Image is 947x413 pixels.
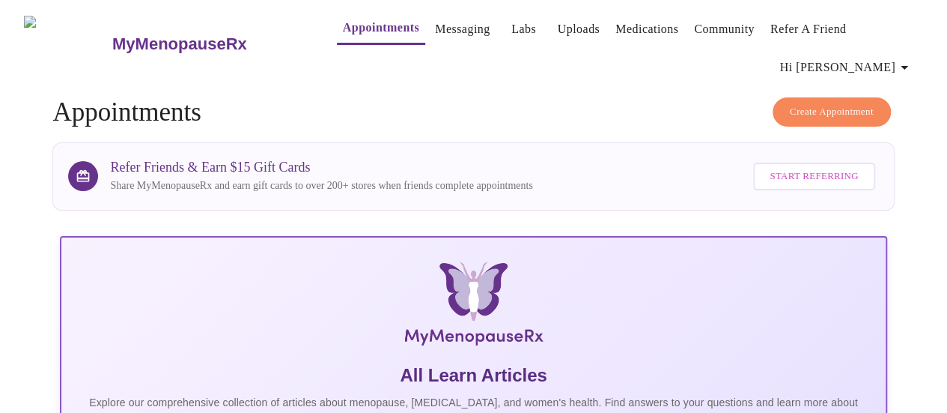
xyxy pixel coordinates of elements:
h3: MyMenopauseRx [112,34,247,54]
button: Refer a Friend [764,14,853,44]
button: Medications [609,14,684,44]
h3: Refer Friends & Earn $15 Gift Cards [110,160,532,175]
button: Labs [500,14,548,44]
a: Refer a Friend [770,19,847,40]
span: Start Referring [770,168,858,185]
button: Create Appointment [773,97,891,127]
img: MyMenopauseRx Logo [24,16,110,72]
button: Hi [PERSON_NAME] [774,52,919,82]
span: Create Appointment [790,103,874,121]
a: Uploads [558,19,600,40]
a: Community [694,19,755,40]
p: Share MyMenopauseRx and earn gift cards to over 200+ stores when friends complete appointments [110,178,532,193]
h4: Appointments [52,97,894,127]
button: Messaging [429,14,496,44]
a: Medications [615,19,678,40]
a: Messaging [435,19,490,40]
button: Uploads [552,14,606,44]
img: MyMenopauseRx Logo [198,262,749,352]
button: Appointments [337,13,425,45]
span: Hi [PERSON_NAME] [780,57,913,78]
button: Start Referring [753,163,874,190]
a: Labs [511,19,536,40]
a: Start Referring [749,155,878,198]
button: Community [688,14,761,44]
a: Appointments [343,17,419,38]
h5: All Learn Articles [73,364,873,388]
a: MyMenopauseRx [110,18,306,70]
